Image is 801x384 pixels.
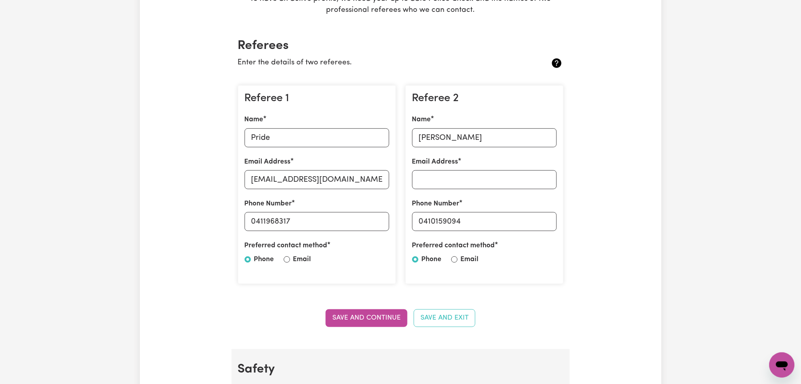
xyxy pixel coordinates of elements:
[412,92,557,105] h3: Referee 2
[293,254,311,265] label: Email
[245,115,264,125] label: Name
[412,115,431,125] label: Name
[461,254,479,265] label: Email
[412,199,460,209] label: Phone Number
[412,157,458,167] label: Email Address
[422,254,442,265] label: Phone
[245,199,292,209] label: Phone Number
[254,254,274,265] label: Phone
[245,241,328,251] label: Preferred contact method
[238,38,564,53] h2: Referees
[245,92,389,105] h3: Referee 1
[769,352,795,378] iframe: Button to launch messaging window
[245,157,291,167] label: Email Address
[238,57,509,69] p: Enter the details of two referees.
[326,309,407,327] button: Save and Continue
[238,362,564,377] h2: Safety
[414,309,475,327] button: Save and Exit
[412,241,495,251] label: Preferred contact method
